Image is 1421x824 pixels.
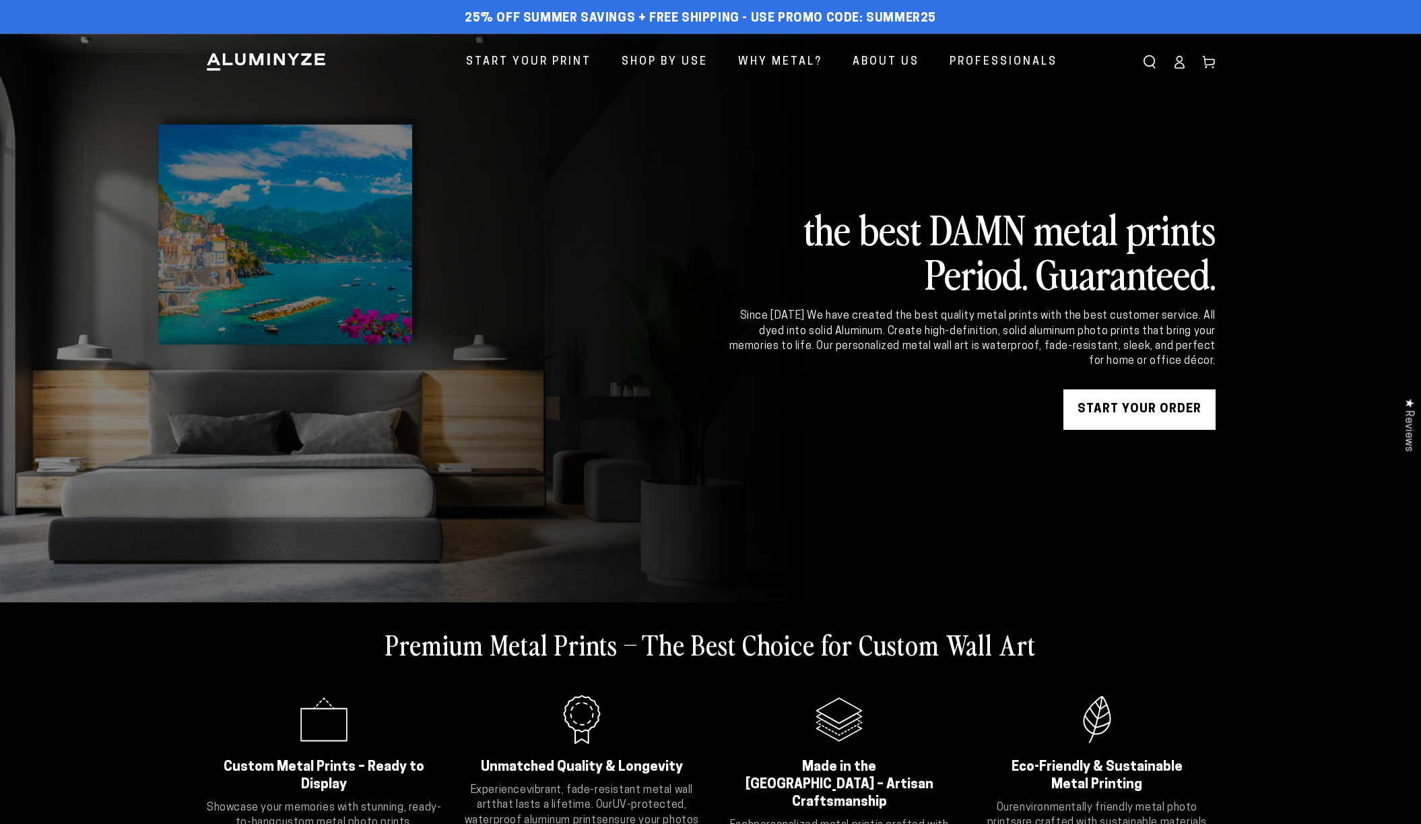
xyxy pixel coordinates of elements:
span: Professionals [950,53,1057,72]
summary: Search our site [1135,47,1164,77]
span: Why Metal? [738,53,822,72]
a: Shop By Use [612,44,718,80]
span: About Us [853,53,919,72]
div: Since [DATE] We have created the best quality metal prints with the best customer service. All dy... [727,309,1216,369]
a: About Us [842,44,929,80]
span: 25% off Summer Savings + Free Shipping - Use Promo Code: SUMMER25 [465,11,936,26]
span: Start Your Print [466,53,591,72]
h2: Premium Metal Prints – The Best Choice for Custom Wall Art [385,627,1036,662]
img: Aluminyze [205,52,327,72]
span: Shop By Use [622,53,708,72]
h2: the best DAMN metal prints Period. Guaranteed. [727,206,1216,295]
a: Why Metal? [728,44,832,80]
a: Start Your Print [456,44,601,80]
h2: Eco-Friendly & Sustainable Metal Printing [995,759,1199,794]
h2: Unmatched Quality & Longevity [480,759,684,776]
a: Professionals [939,44,1067,80]
strong: vibrant, fade-resistant metal wall art [477,785,693,811]
h2: Made in the [GEOGRAPHIC_DATA] – Artisan Craftsmanship [737,759,941,811]
h2: Custom Metal Prints – Ready to Display [222,759,426,794]
div: Click to open Judge.me floating reviews tab [1395,387,1421,462]
a: START YOUR Order [1063,389,1216,430]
